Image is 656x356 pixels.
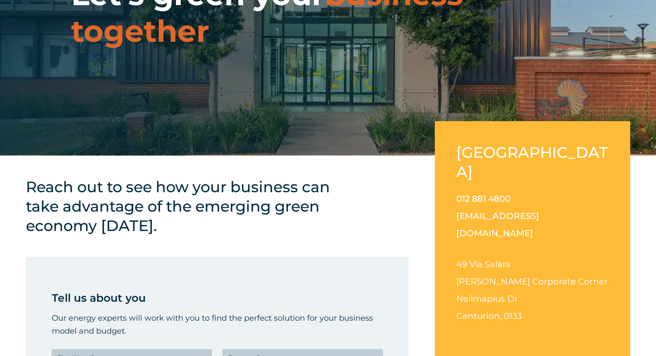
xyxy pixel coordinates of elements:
a: [EMAIL_ADDRESS][DOMAIN_NAME] [456,211,539,238]
span: [PERSON_NAME] Corporate Corner [456,276,608,287]
a: 012 881 4800 [456,194,511,204]
span: Nellmapius Dr [456,294,518,304]
h4: Reach out to see how your business can take advantage of the emerging green economy [DATE]. [26,177,349,235]
h2: [GEOGRAPHIC_DATA] [456,143,609,181]
p: Tell us about you [52,289,383,306]
p: Our energy experts will work with you to find the perfect solution for your business model and bu... [52,312,383,337]
span: Centurion, 0133 [456,311,522,321]
span: 49 Via Salara [456,259,511,269]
